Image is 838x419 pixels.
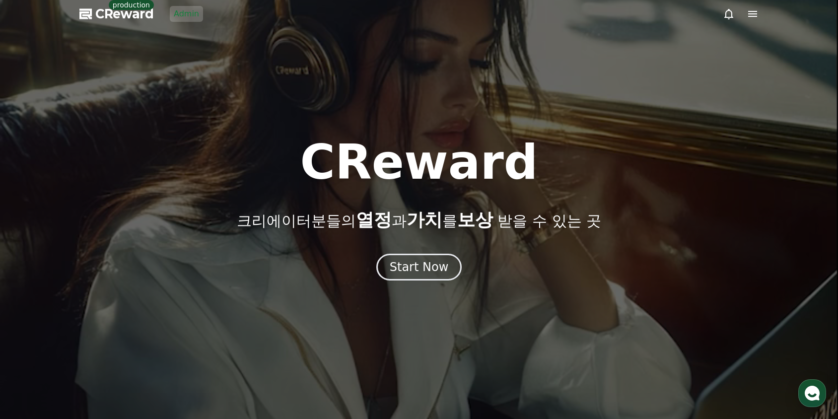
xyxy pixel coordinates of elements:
span: 열정 [356,209,392,230]
div: Start Now [390,259,449,275]
span: 가치 [407,209,442,230]
h1: CReward [300,139,538,186]
span: CReward [95,6,154,22]
p: 크리에이터분들의 과 를 받을 수 있는 곳 [237,210,601,230]
a: Admin [170,6,203,22]
a: CReward [79,6,154,22]
span: 보상 [457,209,493,230]
button: Start Now [376,254,462,280]
a: Start Now [376,264,462,273]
